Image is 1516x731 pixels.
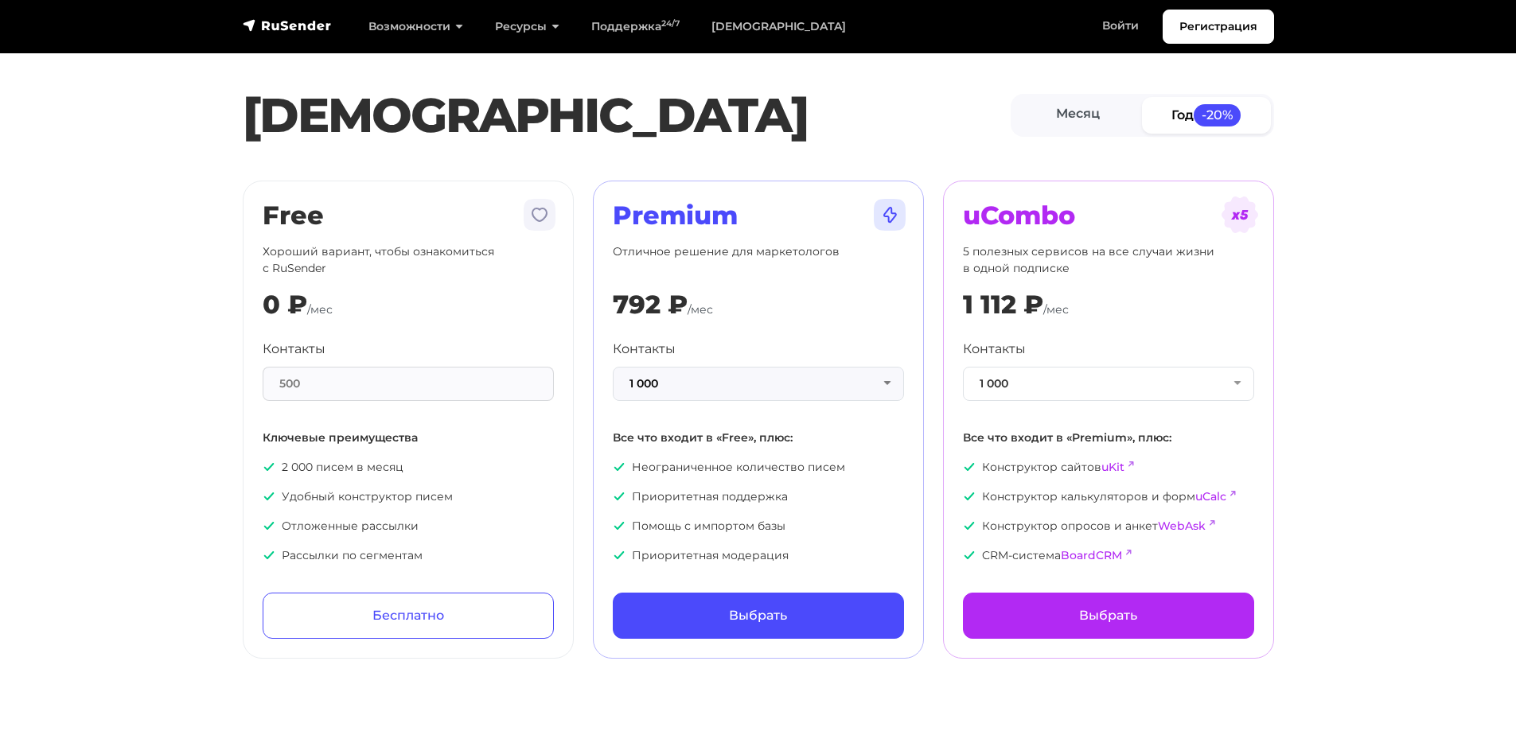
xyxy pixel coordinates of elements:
p: Удобный конструктор писем [263,488,554,505]
p: CRM-система [963,547,1254,564]
span: /мес [307,302,333,317]
p: Конструктор калькуляторов и форм [963,488,1254,505]
img: icon-ok.svg [963,461,976,473]
label: Контакты [963,340,1026,359]
a: Регистрация [1163,10,1274,44]
img: icon-ok.svg [613,549,625,562]
p: Приоритетная поддержка [613,488,904,505]
p: Помощь с импортом базы [613,518,904,535]
a: Ресурсы [479,10,575,43]
label: Контакты [613,340,676,359]
img: icon-ok.svg [613,461,625,473]
img: icon-ok.svg [613,519,625,532]
div: 0 ₽ [263,290,307,320]
img: tarif-free.svg [520,196,559,234]
label: Контакты [263,340,325,359]
h2: uCombo [963,200,1254,231]
p: Отложенные рассылки [263,518,554,535]
img: RuSender [243,17,332,33]
a: Месяц [1014,97,1143,133]
img: icon-ok.svg [263,490,275,503]
a: Бесплатно [263,593,554,639]
img: icon-ok.svg [263,461,275,473]
p: Ключевые преимущества [263,430,554,446]
a: uKit [1101,460,1124,474]
a: BoardCRM [1061,548,1122,562]
a: Выбрать [613,593,904,639]
a: Войти [1086,10,1155,42]
p: 5 полезных сервисов на все случаи жизни в одной подписке [963,243,1254,277]
a: Возможности [353,10,479,43]
img: icon-ok.svg [963,519,976,532]
p: Конструктор сайтов [963,459,1254,476]
a: Выбрать [963,593,1254,639]
img: tarif-ucombo.svg [1221,196,1259,234]
h2: Premium [613,200,904,231]
img: icon-ok.svg [963,549,976,562]
p: Конструктор опросов и анкет [963,518,1254,535]
span: /мес [1043,302,1069,317]
a: uCalc [1195,489,1226,504]
p: Приоритетная модерация [613,547,904,564]
img: icon-ok.svg [263,549,275,562]
sup: 24/7 [661,18,680,29]
p: Отличное решение для маркетологов [613,243,904,277]
img: icon-ok.svg [963,490,976,503]
p: Все что входит в «Free», плюс: [613,430,904,446]
a: Год [1142,97,1271,133]
div: 792 ₽ [613,290,688,320]
div: 1 112 ₽ [963,290,1043,320]
a: [DEMOGRAPHIC_DATA] [696,10,862,43]
h1: [DEMOGRAPHIC_DATA] [243,87,1011,144]
p: Рассылки по сегментам [263,547,554,564]
p: Неограниченное количество писем [613,459,904,476]
img: icon-ok.svg [263,519,275,532]
button: 1 000 [963,367,1254,401]
img: icon-ok.svg [613,490,625,503]
span: /мес [688,302,713,317]
a: WebAsk [1158,519,1206,533]
p: 2 000 писем в месяц [263,459,554,476]
a: Поддержка24/7 [575,10,696,43]
span: -20% [1194,104,1241,126]
p: Все что входит в «Premium», плюс: [963,430,1254,446]
p: Хороший вариант, чтобы ознакомиться с RuSender [263,243,554,277]
button: 1 000 [613,367,904,401]
h2: Free [263,200,554,231]
img: tarif-premium.svg [871,196,909,234]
